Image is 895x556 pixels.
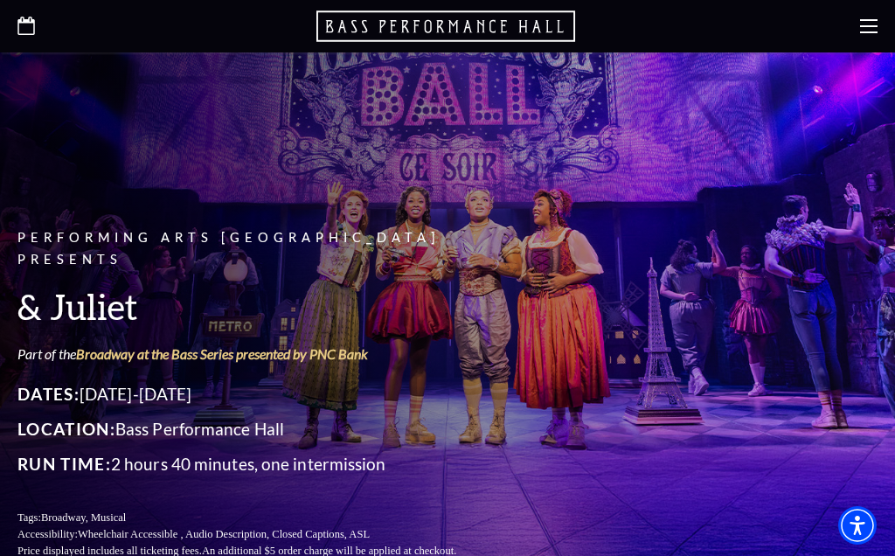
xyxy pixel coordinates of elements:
p: Tags: [17,510,498,526]
p: Bass Performance Hall [17,415,498,443]
p: 2 hours 40 minutes, one intermission [17,450,498,478]
p: [DATE]-[DATE] [17,380,498,408]
p: Part of the [17,344,498,364]
p: Accessibility: [17,526,498,543]
span: Wheelchair Accessible , Audio Description, Closed Captions, ASL [78,528,370,540]
span: Run Time: [17,454,111,474]
p: Performing Arts [GEOGRAPHIC_DATA] Presents [17,227,498,271]
h3: & Juliet [17,284,498,329]
span: Location: [17,419,115,439]
a: Broadway at the Bass Series presented by PNC Bank [76,345,368,362]
span: Dates: [17,384,80,404]
div: Accessibility Menu [838,506,877,545]
span: Broadway, Musical [41,511,126,524]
